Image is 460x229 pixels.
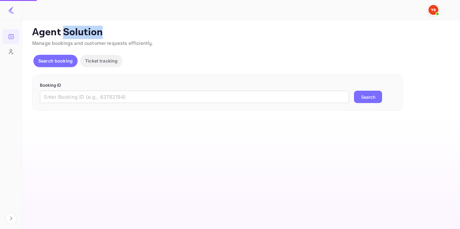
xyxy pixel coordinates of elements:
[38,58,73,64] p: Search booking
[354,91,382,103] button: Search
[40,82,395,89] p: Booking ID
[40,91,349,103] input: Enter Booking ID (e.g., 63782194)
[7,6,15,14] img: LiteAPI
[32,26,449,39] p: Agent Solution
[2,44,19,58] a: Customers
[32,40,153,47] span: Manage bookings and customer requests efficiently.
[2,29,19,43] a: Bookings
[85,58,117,64] p: Ticket tracking
[428,5,438,15] img: Yandex Support
[6,213,17,224] button: Expand navigation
